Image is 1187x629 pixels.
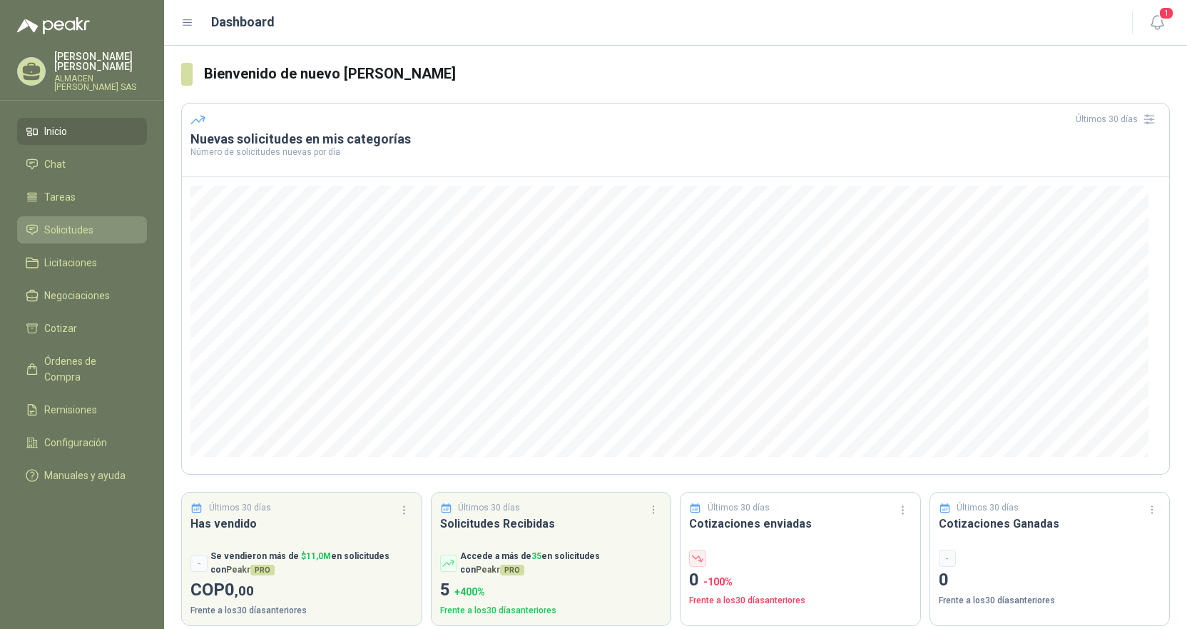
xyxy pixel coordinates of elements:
h3: Cotizaciones enviadas [689,515,912,533]
p: 0 [939,567,1161,594]
p: Número de solicitudes nuevas por día [190,148,1161,156]
span: Cotizar [44,321,77,336]
a: Inicio [17,118,147,145]
span: -100 % [703,576,733,588]
div: Últimos 30 días [1076,108,1161,131]
span: Licitaciones [44,255,97,271]
span: Remisiones [44,402,97,418]
p: Accede a más de en solicitudes con [460,550,663,577]
span: 0 [225,580,254,600]
p: Últimos 30 días [957,501,1019,515]
span: Órdenes de Compra [44,353,133,385]
p: Últimos 30 días [209,501,271,515]
span: + 400 % [454,586,485,598]
p: 0 [689,567,912,594]
h1: Dashboard [211,12,275,32]
span: Peakr [226,565,275,575]
span: Negociaciones [44,288,110,303]
span: $ 11,0M [301,551,331,561]
span: Tareas [44,189,76,205]
span: Manuales y ayuda [44,468,126,483]
h3: Solicitudes Recibidas [440,515,663,533]
span: 1 [1158,6,1174,20]
p: Frente a los 30 días anteriores [440,604,663,618]
a: Chat [17,151,147,178]
span: PRO [500,565,524,575]
a: Remisiones [17,396,147,423]
div: - [190,555,208,572]
p: ALMACEN [PERSON_NAME] SAS [54,74,147,91]
img: Logo peakr [17,17,90,34]
span: Solicitudes [44,222,93,238]
p: Últimos 30 días [458,501,520,515]
span: Peakr [476,565,524,575]
p: Se vendieron más de en solicitudes con [210,550,413,577]
a: Manuales y ayuda [17,462,147,489]
span: Inicio [44,124,67,139]
span: Chat [44,156,66,172]
p: 5 [440,577,663,604]
span: PRO [250,565,275,575]
a: Tareas [17,183,147,211]
span: ,00 [235,583,254,599]
a: Cotizar [17,315,147,342]
p: Frente a los 30 días anteriores [939,594,1161,608]
h3: Nuevas solicitudes en mis categorías [190,131,1161,148]
a: Licitaciones [17,249,147,276]
span: Configuración [44,435,107,451]
span: 35 [531,551,541,561]
p: [PERSON_NAME] [PERSON_NAME] [54,51,147,71]
h3: Cotizaciones Ganadas [939,515,1161,533]
a: Configuración [17,429,147,456]
div: - [939,550,956,567]
button: 1 [1144,10,1170,36]
h3: Bienvenido de nuevo [PERSON_NAME] [204,63,1170,85]
p: Últimos 30 días [708,501,770,515]
p: Frente a los 30 días anteriores [190,604,413,618]
h3: Has vendido [190,515,413,533]
a: Negociaciones [17,282,147,309]
p: Frente a los 30 días anteriores [689,594,912,608]
a: Solicitudes [17,216,147,243]
p: COP [190,577,413,604]
a: Órdenes de Compra [17,348,147,391]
